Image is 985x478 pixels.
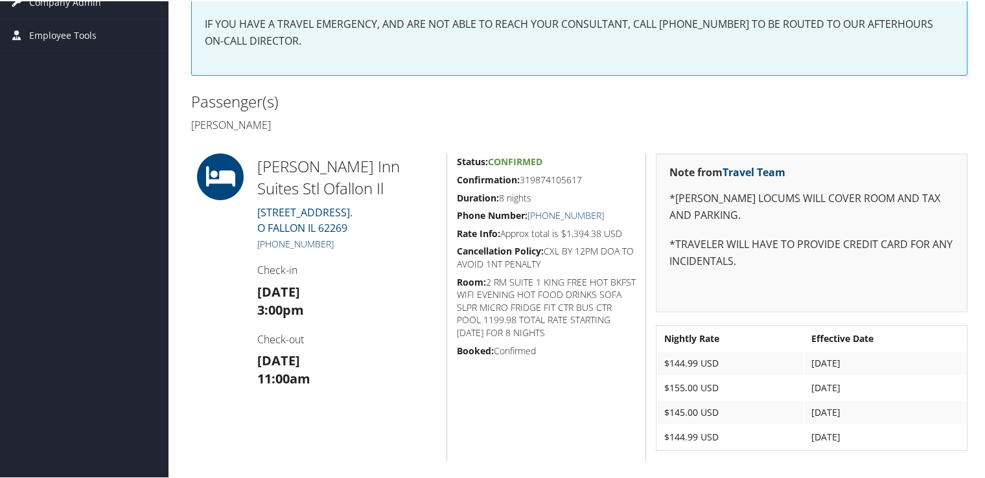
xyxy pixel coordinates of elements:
[457,275,486,287] strong: Room:
[457,172,520,185] strong: Confirmation:
[457,226,500,238] strong: Rate Info:
[669,164,785,178] strong: Note from
[658,375,804,398] td: $155.00 USD
[457,172,636,185] h5: 319874105617
[805,350,966,374] td: [DATE]
[257,350,300,368] strong: [DATE]
[488,154,542,166] span: Confirmed
[457,154,488,166] strong: Status:
[457,226,636,239] h5: Approx total is $1,394.38 USD
[457,275,636,338] h5: 2 RM SUITE 1 KING FREE HOT BKFST WIFI EVENING HOT FOOD DRINKS SOFA SLPR MICRO FRIDGE FIT CTR BUS ...
[257,282,300,299] strong: [DATE]
[457,244,544,256] strong: Cancellation Policy:
[805,400,966,423] td: [DATE]
[658,400,804,423] td: $145.00 USD
[527,208,604,220] a: [PHONE_NUMBER]
[257,331,437,345] h4: Check-out
[257,204,353,234] a: [STREET_ADDRESS].O FALLON IL 62269
[457,190,636,203] h5: 8 nights
[805,375,966,398] td: [DATE]
[191,117,570,131] h4: [PERSON_NAME]
[723,164,785,178] a: Travel Team
[658,350,804,374] td: $144.99 USD
[669,235,954,268] p: *TRAVELER WILL HAVE TO PROVIDE CREDIT CARD FOR ANY INCIDENTALS.
[457,244,636,269] h5: CXL BY 12PM DOA TO AVOID 1NT PENALTY
[257,300,304,317] strong: 3:00pm
[805,424,966,448] td: [DATE]
[658,326,804,349] th: Nightly Rate
[805,326,966,349] th: Effective Date
[457,343,494,356] strong: Booked:
[205,15,954,48] p: IF YOU HAVE A TRAVEL EMERGENCY, AND ARE NOT ABLE TO REACH YOUR CONSULTANT, CALL [PHONE_NUMBER] TO...
[658,424,804,448] td: $144.99 USD
[257,262,437,276] h4: Check-in
[257,369,310,386] strong: 11:00am
[29,18,97,51] span: Employee Tools
[457,190,499,203] strong: Duration:
[457,208,527,220] strong: Phone Number:
[457,343,636,356] h5: Confirmed
[257,236,334,249] a: [PHONE_NUMBER]
[257,154,437,198] h2: [PERSON_NAME] Inn Suites Stl Ofallon Il
[669,189,954,222] p: *[PERSON_NAME] LOCUMS WILL COVER ROOM AND TAX AND PARKING.
[191,89,570,111] h2: Passenger(s)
